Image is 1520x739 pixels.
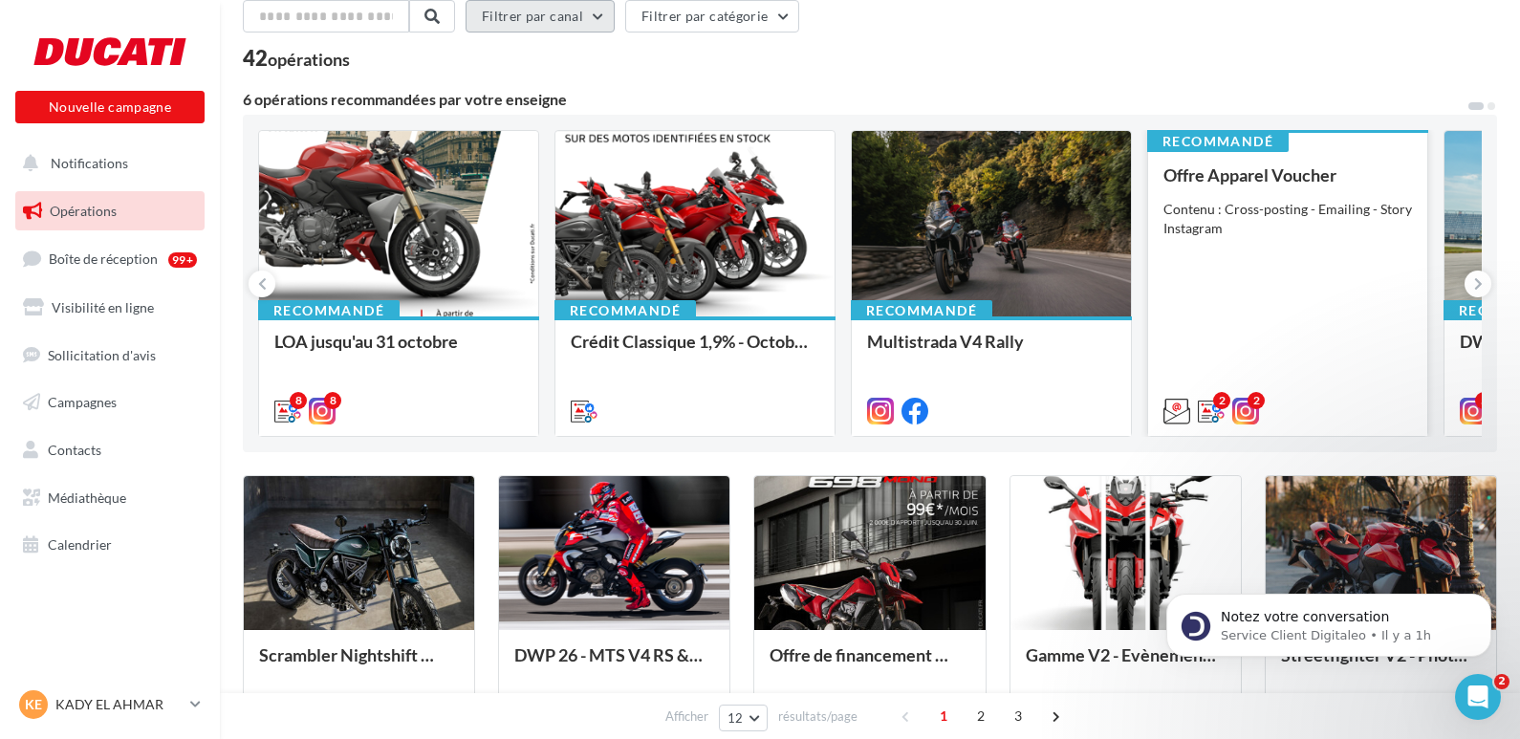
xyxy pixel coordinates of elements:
[50,203,117,219] span: Opérations
[48,536,112,553] span: Calendrier
[11,143,201,184] button: Notifications
[1163,165,1412,185] div: Offre Apparel Voucher
[259,645,459,684] div: Scrambler Nightshift MY26
[11,336,208,376] a: Sollicitation d'avis
[52,299,154,315] span: Visibilité en ligne
[665,707,708,726] span: Afficher
[324,392,341,409] div: 8
[1494,674,1509,689] span: 2
[15,91,205,123] button: Nouvelle campagne
[1248,392,1265,409] div: 2
[778,707,858,726] span: résultats/page
[1026,645,1226,684] div: Gamme V2 - Evènement en concession
[1138,554,1520,687] iframe: Intercom notifications message
[719,705,768,731] button: 12
[1163,200,1412,238] div: Contenu : Cross-posting - Emailing - Story Instagram
[1147,131,1289,152] div: Recommandé
[1455,674,1501,720] iframe: Intercom live chat
[243,92,1466,107] div: 6 opérations recommandées par votre enseigne
[514,645,714,684] div: DWP 26 - MTS V4 RS & Diavel V4 RS
[867,332,1116,370] div: Multistrada V4 Rally
[258,300,400,321] div: Recommandé
[571,332,819,370] div: Crédit Classique 1,9% - Octobre 2025
[1475,392,1492,409] div: 5
[15,686,205,723] a: KE KADY EL AHMAR
[48,346,156,362] span: Sollicitation d'avis
[274,332,523,370] div: LOA jusqu'au 31 octobre
[268,51,350,68] div: opérations
[51,155,128,171] span: Notifications
[11,478,208,518] a: Médiathèque
[11,238,208,279] a: Boîte de réception99+
[966,701,996,731] span: 2
[770,645,969,684] div: Offre de financement Hypermotard 698 Mono
[290,392,307,409] div: 8
[1003,701,1033,731] span: 3
[11,382,208,423] a: Campagnes
[48,394,117,410] span: Campagnes
[11,525,208,565] a: Calendrier
[928,701,959,731] span: 1
[48,442,101,458] span: Contacts
[554,300,696,321] div: Recommandé
[11,288,208,328] a: Visibilité en ligne
[11,430,208,470] a: Contacts
[243,48,350,69] div: 42
[11,191,208,231] a: Opérations
[851,300,992,321] div: Recommandé
[727,710,744,726] span: 12
[25,695,42,714] span: KE
[55,695,183,714] p: KADY EL AHMAR
[1213,392,1230,409] div: 2
[49,250,158,267] span: Boîte de réception
[48,489,126,506] span: Médiathèque
[168,252,197,268] div: 99+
